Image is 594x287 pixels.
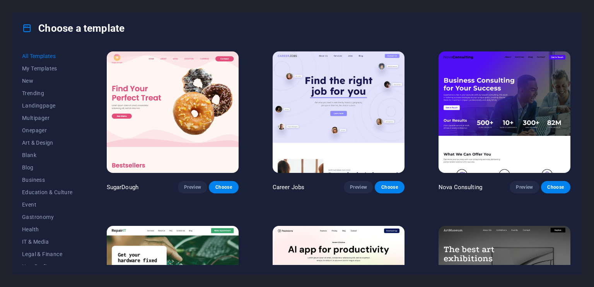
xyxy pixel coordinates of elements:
[22,65,73,72] span: My Templates
[273,51,405,173] img: Career Jobs
[22,189,73,195] span: Education & Culture
[22,223,73,236] button: Health
[22,22,125,34] h4: Choose a template
[215,184,232,190] span: Choose
[22,137,73,149] button: Art & Design
[22,211,73,223] button: Gastronomy
[107,183,138,191] p: SugarDough
[375,181,404,193] button: Choose
[22,248,73,260] button: Legal & Finance
[22,50,73,62] button: All Templates
[344,181,373,193] button: Preview
[439,51,570,173] img: Nova Consulting
[22,115,73,121] span: Multipager
[184,184,201,190] span: Preview
[22,78,73,84] span: New
[22,198,73,211] button: Event
[22,112,73,124] button: Multipager
[22,124,73,137] button: Onepager
[22,263,73,270] span: Non-Profit
[22,102,73,109] span: Landingpage
[107,51,239,173] img: SugarDough
[22,202,73,208] span: Event
[22,236,73,248] button: IT & Media
[22,161,73,174] button: Blog
[381,184,398,190] span: Choose
[22,260,73,273] button: Non-Profit
[541,181,570,193] button: Choose
[22,164,73,171] span: Blog
[22,87,73,99] button: Trending
[22,140,73,146] span: Art & Design
[22,214,73,220] span: Gastronomy
[22,75,73,87] button: New
[273,183,305,191] p: Career Jobs
[22,174,73,186] button: Business
[516,184,533,190] span: Preview
[22,186,73,198] button: Education & Culture
[22,90,73,96] span: Trending
[22,226,73,232] span: Health
[22,152,73,158] span: Blank
[22,62,73,75] button: My Templates
[22,239,73,245] span: IT & Media
[178,181,207,193] button: Preview
[350,184,367,190] span: Preview
[22,127,73,133] span: Onepager
[22,251,73,257] span: Legal & Finance
[22,149,73,161] button: Blank
[22,177,73,183] span: Business
[547,184,564,190] span: Choose
[209,181,238,193] button: Choose
[510,181,539,193] button: Preview
[439,183,482,191] p: Nova Consulting
[22,53,73,59] span: All Templates
[22,99,73,112] button: Landingpage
